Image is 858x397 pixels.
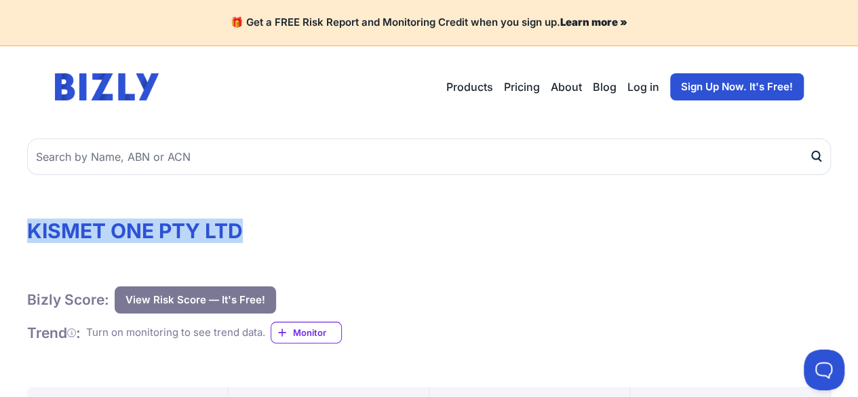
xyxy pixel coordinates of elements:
[551,79,582,95] a: About
[27,219,831,243] h1: KISMET ONE PTY LTD
[293,326,341,339] span: Monitor
[271,322,342,343] a: Monitor
[627,79,659,95] a: Log in
[446,79,493,95] button: Products
[504,79,540,95] a: Pricing
[27,324,81,342] h1: Trend :
[670,73,804,100] a: Sign Up Now. It's Free!
[804,349,844,390] iframe: Toggle Customer Support
[27,290,109,309] h1: Bizly Score:
[593,79,617,95] a: Blog
[86,325,265,341] div: Turn on monitoring to see trend data.
[560,16,627,29] a: Learn more »
[16,16,842,29] h4: 🎁 Get a FREE Risk Report and Monitoring Credit when you sign up.
[27,138,831,175] input: Search by Name, ABN or ACN
[115,286,276,314] button: View Risk Score — It's Free!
